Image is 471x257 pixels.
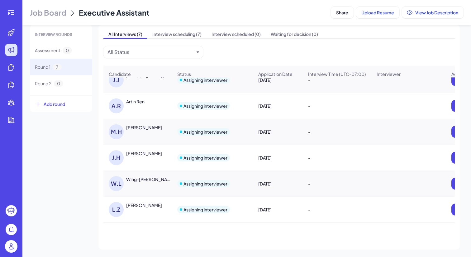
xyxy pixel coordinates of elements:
div: W.L [109,176,124,191]
div: - [303,149,371,166]
div: Assigning interviewer [183,155,227,161]
div: J.J [109,72,124,87]
span: Executive Assistant [79,8,150,17]
div: - [303,201,371,218]
div: - [303,175,371,192]
button: Share [331,7,354,18]
div: [DATE] [253,71,302,89]
span: All Interviews (7) [103,30,147,38]
div: Wing-Yi Lin [126,176,172,182]
div: J.H [109,150,124,165]
button: View Job Description [402,7,464,18]
div: [DATE] [253,123,302,141]
div: [DATE] [253,149,302,166]
span: Round 1 [35,64,50,70]
span: Interview scheduled (0) [207,30,266,38]
button: All Status [107,48,194,56]
span: Application Date [258,71,293,77]
span: Status [177,71,191,77]
div: LINLIN ZHENG [126,202,162,208]
div: Assigning interviewer [183,77,227,83]
div: L.Z [109,202,124,217]
span: Interview Time (UTC-07:00) [308,71,366,77]
div: Jiayang Han [126,150,162,156]
span: Interviewer [377,71,401,77]
div: [DATE] [253,201,302,218]
div: All Status [107,48,129,56]
span: View Job Description [415,10,458,15]
span: Job Board [30,7,66,17]
div: A.R [109,98,124,113]
span: Interview scheduling (7) [147,30,207,38]
span: Upload Resume [361,10,394,15]
div: - [303,71,371,89]
span: Round 2 [35,80,51,87]
span: 7 [53,64,62,70]
img: user_logo.png [5,240,17,253]
div: Assigning interviewer [183,129,227,135]
div: - [303,97,371,115]
div: M.H [109,124,124,139]
div: Assigning interviewer [183,103,227,109]
button: Upload Resume [356,7,399,18]
div: Assigning interviewer [183,180,227,187]
div: - [303,123,371,141]
span: 0 [63,47,72,54]
div: Artin Ren [126,98,145,105]
span: Share [336,10,348,15]
span: Assessment [35,47,60,54]
button: Add round [30,96,92,112]
div: INTERVIEW ROUNDS [30,27,92,42]
span: Candidate [109,71,131,77]
div: [DATE] [253,175,302,192]
span: 0 [54,80,63,87]
div: [DATE] [253,97,302,115]
span: Waiting for decision (0) [266,30,323,38]
span: Add round [44,101,65,107]
div: Assigning interviewer [183,206,227,213]
span: Action [451,71,465,77]
div: MICHAEL HE [126,124,162,131]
